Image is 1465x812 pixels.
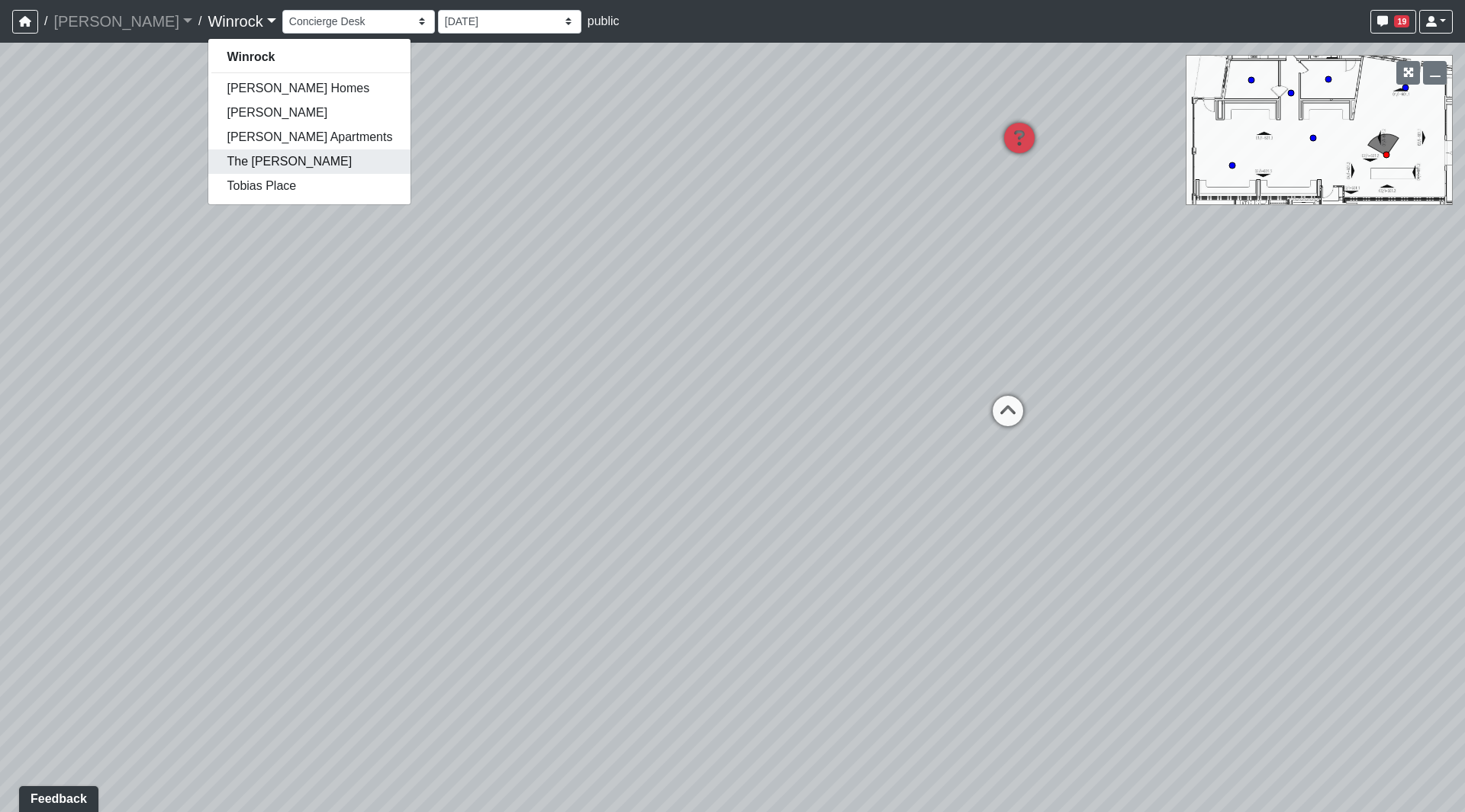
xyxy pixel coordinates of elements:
[208,45,411,69] a: Winrock
[1370,10,1416,34] button: 19
[208,76,411,101] a: [PERSON_NAME] Homes
[208,101,411,125] a: [PERSON_NAME]
[38,6,53,37] span: /
[53,6,192,37] a: [PERSON_NAME]
[208,125,411,149] a: [PERSON_NAME] Apartments
[588,14,620,27] span: public
[1394,15,1409,27] span: 19
[208,6,275,37] a: Winrock
[208,38,411,205] div: Winrock
[208,149,411,174] a: The [PERSON_NAME]
[227,50,275,63] strong: Winrock
[192,6,208,37] span: /
[11,782,101,812] iframe: Ybug feedback widget
[208,174,411,198] a: Tobias Place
